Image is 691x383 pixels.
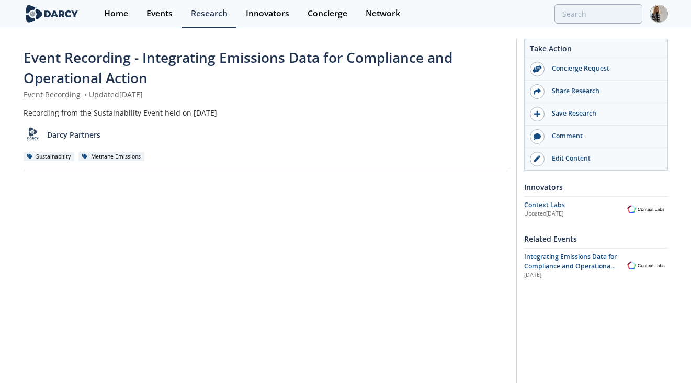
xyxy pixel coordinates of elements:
iframe: chat widget [647,341,681,373]
p: Darcy Partners [47,129,100,140]
div: Related Events [524,230,668,248]
div: Recording from the Sustainability Event held on [DATE] [24,107,509,118]
div: Innovators [246,9,289,18]
img: Context Labs [624,260,668,272]
div: Sustainability [24,152,75,162]
div: Home [104,9,128,18]
div: Concierge Request [545,64,662,73]
div: [DATE] [524,271,617,279]
a: Edit Content [525,148,667,170]
div: Research [191,9,228,18]
div: Take Action [525,43,667,58]
img: Context Labs [624,204,668,216]
img: Profile [650,5,668,23]
span: • [83,89,89,99]
div: Edit Content [545,154,662,163]
div: Events [146,9,173,18]
div: Event Recording Updated [DATE] [24,89,509,100]
div: Innovators [524,178,668,196]
div: Network [366,9,400,18]
div: Methane Emissions [78,152,145,162]
a: Integrating Emissions Data for Compliance and Operational Action [DATE] Context Labs [524,252,668,280]
span: Event Recording - Integrating Emissions Data for Compliance and Operational Action [24,48,452,87]
div: Concierge [308,9,347,18]
div: Context Labs [524,200,624,210]
a: Context Labs Updated[DATE] Context Labs [524,200,668,219]
div: Comment [545,131,662,141]
img: logo-wide.svg [24,5,81,23]
span: Integrating Emissions Data for Compliance and Operational Action [524,252,617,280]
div: Save Research [545,109,662,118]
div: Share Research [545,86,662,96]
input: Advanced Search [554,4,642,24]
div: Updated [DATE] [524,210,624,218]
